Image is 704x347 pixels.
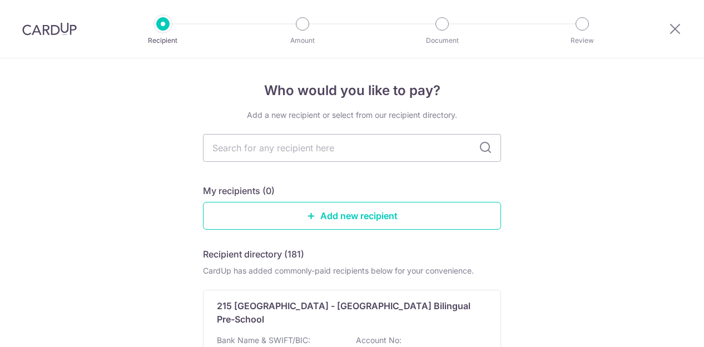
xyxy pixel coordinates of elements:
[122,35,204,46] p: Recipient
[261,35,344,46] p: Amount
[203,110,501,121] div: Add a new recipient or select from our recipient directory.
[22,22,77,36] img: CardUp
[217,335,310,346] p: Bank Name & SWIFT/BIC:
[203,184,275,197] h5: My recipients (0)
[217,299,474,326] p: 215 [GEOGRAPHIC_DATA] - [GEOGRAPHIC_DATA] Bilingual Pre-School
[203,81,501,101] h4: Who would you like to pay?
[203,247,304,261] h5: Recipient directory (181)
[203,265,501,276] div: CardUp has added commonly-paid recipients below for your convenience.
[203,202,501,230] a: Add new recipient
[541,35,623,46] p: Review
[203,134,501,162] input: Search for any recipient here
[401,35,483,46] p: Document
[356,335,401,346] p: Account No:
